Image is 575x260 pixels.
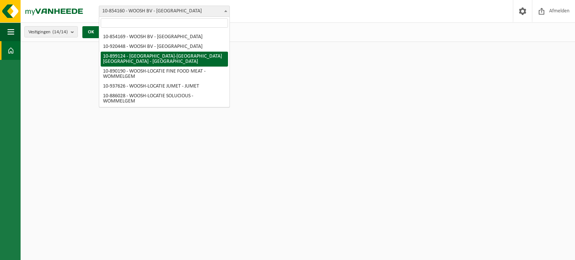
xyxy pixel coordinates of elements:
span: 10-854160 - WOOSH BV - GENT [99,6,230,17]
li: 10-899124 - [GEOGRAPHIC_DATA]-[GEOGRAPHIC_DATA] [GEOGRAPHIC_DATA] - [GEOGRAPHIC_DATA] [101,52,228,67]
button: Vestigingen(14/14) [24,26,78,37]
li: 10-920448 - WOOSH BV - [GEOGRAPHIC_DATA] [101,42,228,52]
li: 10-854169 - WOOSH BV - [GEOGRAPHIC_DATA] [101,32,228,42]
count: (14/14) [52,30,68,34]
li: 10-886028 - WOOSH-LOCATIE SOLUCIOUS - WOMMELGEM [101,91,228,106]
button: OK [82,26,100,38]
li: 10-890190 - WOOSH-LOCATIE FINE FOOD MEAT - WOMMELGEM [101,67,228,82]
span: 10-854160 - WOOSH BV - GENT [99,6,229,16]
li: 10-937626 - WOOSH-LOCATIE JUMET - JUMET [101,82,228,91]
span: Vestigingen [28,27,68,38]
